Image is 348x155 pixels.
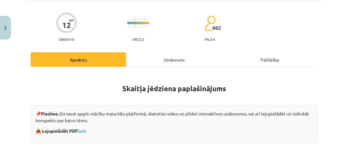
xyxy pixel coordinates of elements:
p: Viegls [132,37,144,41]
a: šeit. [78,128,87,134]
img: icon-short-line-57e1e144782c952c97e751825c79c345078a6d821885a25fce030b3d8c18986b.svg [128,18,129,20]
img: icon-short-line-57e1e144782c952c97e751825c79c345078a6d821885a25fce030b3d8c18986b.svg [144,26,145,27]
strong: Piezīme. [41,111,59,116]
img: icon-short-line-57e1e144782c952c97e751825c79c345078a6d821885a25fce030b3d8c18986b.svg [141,18,142,20]
p: 📌 Jūs varat apgūt mācību materiālu platformā, skatoties video un pildot interaktīvos uzdevumus, v... [36,110,312,124]
div: Palīdzība [222,52,317,67]
img: icon-short-line-57e1e144782c952c97e751825c79c345078a6d821885a25fce030b3d8c18986b.svg [138,26,138,27]
div: Apraksts [31,52,126,67]
div: Uzdevums [126,52,222,67]
img: icon-short-line-57e1e144782c952c97e751825c79c345078a6d821885a25fce030b3d8c18986b.svg [128,26,129,27]
p: Saņemsi [56,37,77,41]
img: icon-close-lesson-0947bae3869378f0d4975bcd49f059093ad1ed9edebbc8119c70593378902aed.svg [4,26,7,30]
span: 662 [212,25,221,31]
p: pilda [205,37,215,41]
strong: 📥 Lejupielādēt PDF [36,128,88,134]
div: 12 [62,21,71,30]
strong: Skaitļa jēdziena paplašinājums [122,84,226,93]
img: icon-short-line-57e1e144782c952c97e751825c79c345078a6d821885a25fce030b3d8c18986b.svg [138,18,138,20]
img: icon-short-line-57e1e144782c952c97e751825c79c345078a6d821885a25fce030b3d8c18986b.svg [144,18,145,20]
img: students-c634bb4e5e11cddfef0936a35e636f08e4e9abd3cc4e673bd6f9a4125e45ecb1.svg [204,15,216,31]
img: icon-short-line-57e1e144782c952c97e751825c79c345078a6d821885a25fce030b3d8c18986b.svg [141,26,142,27]
span: XP [69,18,73,22]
